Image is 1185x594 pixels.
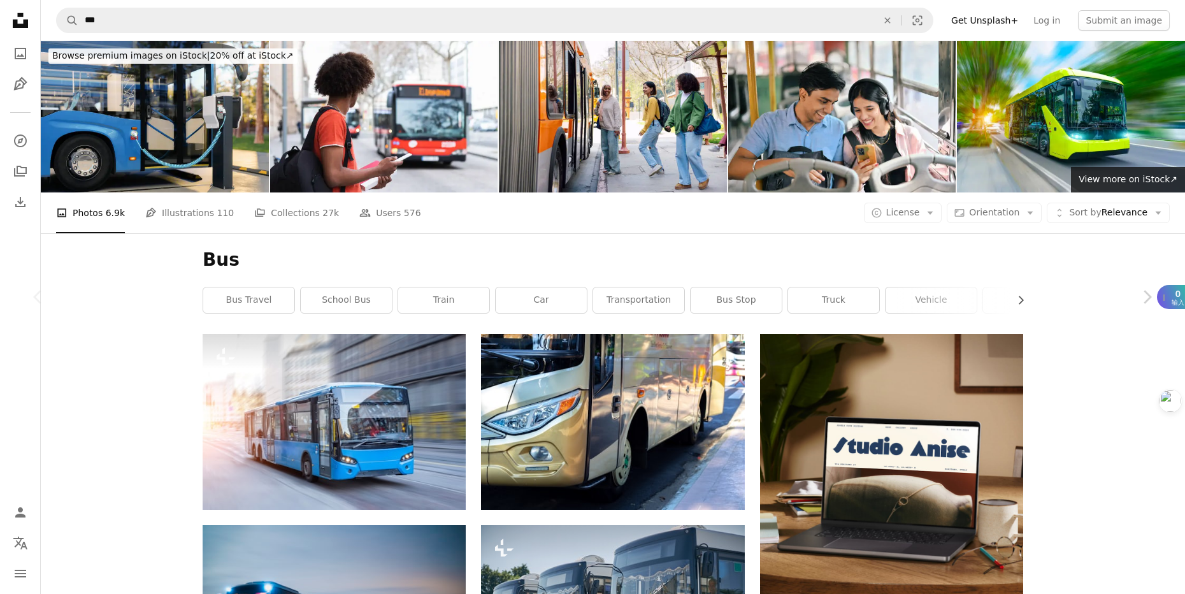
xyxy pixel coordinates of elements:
[593,287,684,313] a: transportation
[217,206,234,220] span: 110
[8,189,33,215] a: Download History
[886,207,920,217] span: License
[254,192,339,233] a: Collections 27k
[1047,203,1170,223] button: Sort byRelevance
[983,287,1074,313] a: travel
[52,50,210,61] span: Browse premium images on iStock |
[944,10,1026,31] a: Get Unsplash+
[499,41,727,192] img: Students waiting at the bus stop
[873,8,901,33] button: Clear
[8,128,33,154] a: Explore
[902,8,933,33] button: Visual search
[969,207,1019,217] span: Orientation
[56,8,933,33] form: Find visuals sitewide
[41,41,269,192] img: Clean Energy Concept. Close-up Of Charging Electric Bus At Charging Station
[203,249,1023,272] h1: Bus
[145,192,234,233] a: Illustrations 110
[1071,167,1185,192] a: View more on iStock↗
[496,287,587,313] a: car
[203,334,466,509] img: Blue bus moving on the road in city in early morning
[728,41,956,192] img: Young University Students Smiling While Using a Mobile Phone on a Bus
[1157,285,1185,309] button: I0输入
[322,206,339,220] span: 27k
[1069,207,1101,217] span: Sort by
[8,41,33,66] a: Photos
[203,416,466,428] a: Blue bus moving on the road in city in early morning
[481,334,744,509] img: white and brown bus
[8,71,33,97] a: Illustrations
[886,287,977,313] a: vehicle
[57,8,78,33] button: Search Unsplash
[788,287,879,313] a: truck
[41,41,305,71] a: Browse premium images on iStock|20% off at iStock↗
[1026,10,1068,31] a: Log in
[1009,287,1023,313] button: scroll list to the right
[1078,10,1170,31] button: Submit an image
[404,206,421,220] span: 576
[864,203,942,223] button: License
[270,41,498,192] img: Anonymous black male student waiting for bus on street
[8,159,33,184] a: Collections
[301,287,392,313] a: school bus
[203,287,294,313] a: bus travel
[1069,206,1147,219] span: Relevance
[957,41,1185,192] img: Electric bus with headlights on drive down the street in motion blur speed effect among trees
[1079,174,1177,184] span: View more on iStock ↗
[691,287,782,313] a: bus stop
[8,500,33,525] a: Log in / Sign up
[1109,236,1185,358] a: Next
[8,530,33,556] button: Language
[398,287,489,313] a: train
[359,192,420,233] a: Users 576
[947,203,1042,223] button: Orientation
[52,50,294,61] span: 20% off at iStock ↗
[8,561,33,586] button: Menu
[481,416,744,428] a: white and brown bus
